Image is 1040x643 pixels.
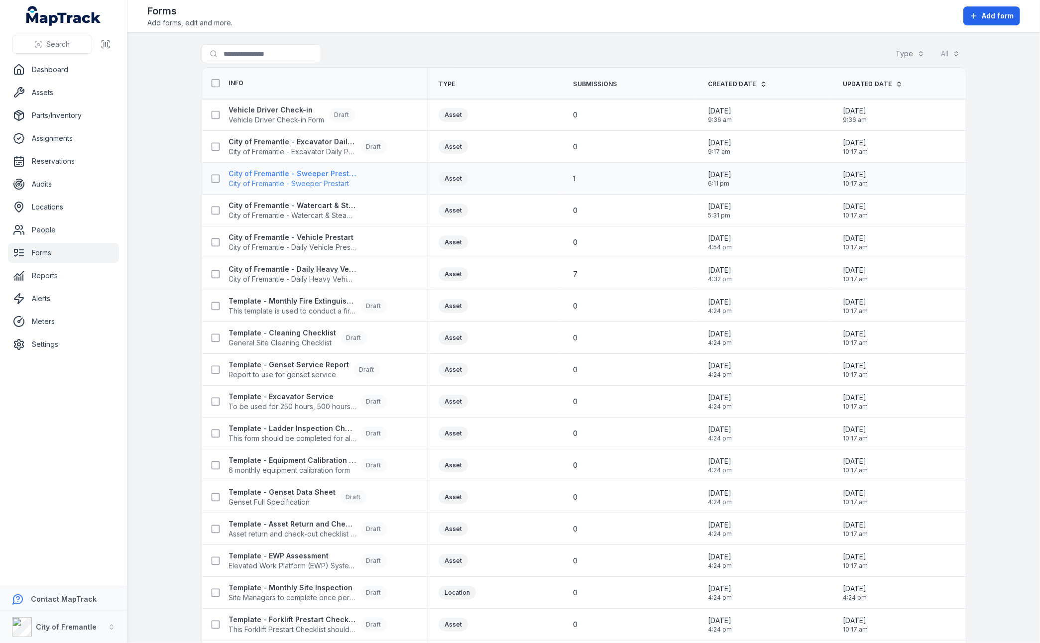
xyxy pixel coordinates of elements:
strong: Contact MapTrack [31,595,97,603]
div: Draft [360,554,387,568]
a: City of Fremantle - Excavator Daily Pre-start ChecklistCity of Fremantle - Excavator Daily Pre-st... [229,137,387,157]
div: Asset [439,490,468,504]
div: Draft [360,140,387,154]
time: 23/09/2025, 5:31:15 pm [708,202,731,219]
span: [DATE] [843,520,868,530]
time: 23/09/2025, 4:24:27 pm [708,552,732,570]
span: 0 [573,301,578,311]
time: 23/09/2025, 4:24:27 pm [708,329,732,347]
span: 0 [573,365,578,375]
span: General Site Cleaning Checklist [229,338,337,348]
span: [DATE] [843,616,868,626]
span: 4:24 pm [708,466,732,474]
div: Asset [439,427,468,440]
span: [DATE] [843,584,867,594]
span: [DATE] [843,106,867,116]
span: 9:36 am [708,116,732,124]
time: 08/10/2025, 10:17:56 am [843,170,868,188]
span: Genset Full Specification [229,497,336,507]
a: Template - Monthly Fire Extinguisher InspectionThis template is used to conduct a fire extinguish... [229,296,387,316]
span: City of Fremantle - Watercart & Steamer Prestart [229,211,356,220]
span: Add forms, edit and more. [147,18,232,28]
span: [DATE] [708,106,732,116]
span: Submissions [573,80,617,88]
span: 4:24 pm [708,371,732,379]
span: 0 [573,142,578,152]
a: City of Fremantle - Daily Heavy Vehicle PrestartCity of Fremantle - Daily Heavy Vehicle Prestart [229,264,356,284]
span: 4:24 pm [708,339,732,347]
time: 23/09/2025, 6:11:48 pm [708,170,731,188]
div: Asset [439,331,468,345]
span: [DATE] [708,233,732,243]
span: 4:24 pm [708,403,732,411]
a: City of Fremantle - Vehicle PrestartCity of Fremantle - Daily Vehicle Prestart [229,232,356,252]
time: 23/09/2025, 4:24:27 pm [708,520,732,538]
span: [DATE] [708,616,732,626]
a: Assets [8,83,119,103]
time: 23/09/2025, 4:24:27 pm [708,584,732,602]
span: [DATE] [708,456,732,466]
span: 4:24 pm [708,562,732,570]
span: Asset return and check-out checklist - for key assets. [229,529,356,539]
a: Forms [8,243,119,263]
strong: City of Fremantle [36,623,97,631]
span: City of Fremantle - Daily Vehicle Prestart [229,242,356,252]
div: Draft [360,522,387,536]
strong: Template - Equipment Calibration Form [229,455,356,465]
time: 23/09/2025, 4:24:27 pm [708,425,732,442]
a: Template - Cleaning ChecklistGeneral Site Cleaning ChecklistDraft [229,328,367,348]
span: [DATE] [708,138,731,148]
div: Asset [439,108,468,122]
time: 08/10/2025, 10:17:56 am [843,393,868,411]
div: Draft [360,427,387,440]
div: Asset [439,618,468,632]
time: 03/10/2025, 9:17:50 am [708,138,731,156]
h2: Forms [147,4,232,18]
strong: Template - Forklift Prestart Checklist [229,615,356,625]
time: 08/10/2025, 10:17:56 am [843,329,868,347]
a: Reports [8,266,119,286]
span: [DATE] [708,488,732,498]
time: 08/10/2025, 10:17:56 am [843,425,868,442]
span: 0 [573,524,578,534]
a: Locations [8,197,119,217]
a: Audits [8,174,119,194]
a: City of Fremantle - Watercart & Steamer PrestartCity of Fremantle - Watercart & Steamer Prestart [229,201,356,220]
div: Draft [329,108,355,122]
a: Vehicle Driver Check-inVehicle Driver Check-in FormDraft [229,105,355,125]
span: 0 [573,620,578,630]
span: [DATE] [843,329,868,339]
strong: Template - EWP Assessment [229,551,356,561]
span: Add form [982,11,1014,21]
strong: Template - Ladder Inspection Checklist [229,424,356,433]
span: Elevated Work Platform (EWP) System Assessment [229,561,356,571]
time: 08/10/2025, 10:17:56 am [843,361,868,379]
span: 6 monthly equipment calibration form [229,465,356,475]
div: Asset [439,458,468,472]
div: Draft [360,586,387,600]
time: 08/10/2025, 10:17:56 am [843,456,868,474]
time: 23/09/2025, 4:24:27 pm [708,297,732,315]
strong: City of Fremantle - Daily Heavy Vehicle Prestart [229,264,356,274]
a: Settings [8,334,119,354]
span: City of Fremantle - Excavator Daily Pre-start Checklist [229,147,356,157]
span: [DATE] [843,425,868,434]
div: Asset [439,522,468,536]
span: [DATE] [708,520,732,530]
strong: Template - Genset Data Sheet [229,487,336,497]
time: 08/10/2025, 10:17:56 am [843,552,868,570]
div: Asset [439,267,468,281]
span: Vehicle Driver Check-in Form [229,115,325,125]
span: 10:17 am [843,498,868,506]
span: Site Managers to complete once per month. [229,593,356,603]
time: 23/09/2025, 4:24:27 pm [708,393,732,411]
a: Alerts [8,289,119,309]
span: 10:17 am [843,466,868,474]
span: [DATE] [708,265,732,275]
span: 0 [573,397,578,407]
span: [DATE] [708,393,732,403]
span: This form should be completed for all ladders. [229,433,356,443]
span: 4:32 pm [708,275,732,283]
span: [DATE] [843,297,868,307]
a: Template - Asset Return and Check-out ChecklistAsset return and check-out checklist - for key ass... [229,519,387,539]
